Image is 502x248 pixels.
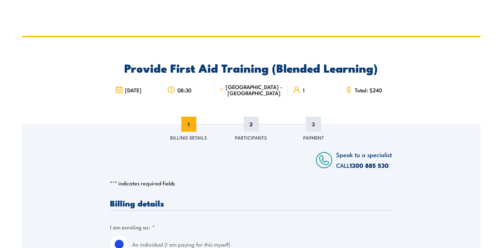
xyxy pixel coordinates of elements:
span: 1 [181,117,196,132]
h2: Provide First Aid Training (Blended Learning) [110,63,392,73]
span: Speak to a specialist CALL [336,150,392,170]
span: Participants [235,134,267,141]
p: " " indicates required fields [110,180,392,187]
span: 3 [306,117,321,132]
span: 1 [303,87,305,93]
span: [GEOGRAPHIC_DATA] - [GEOGRAPHIC_DATA] [226,84,283,96]
legend: I am enroling as: [110,223,155,231]
span: 2 [244,117,259,132]
a: 1300 885 530 [350,161,389,170]
span: Total: $240 [355,87,382,93]
span: Payment [303,134,324,141]
h3: Billing details [110,199,392,207]
span: [DATE] [125,87,142,93]
span: Billing Details [170,134,207,141]
span: 08:30 [177,87,191,93]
